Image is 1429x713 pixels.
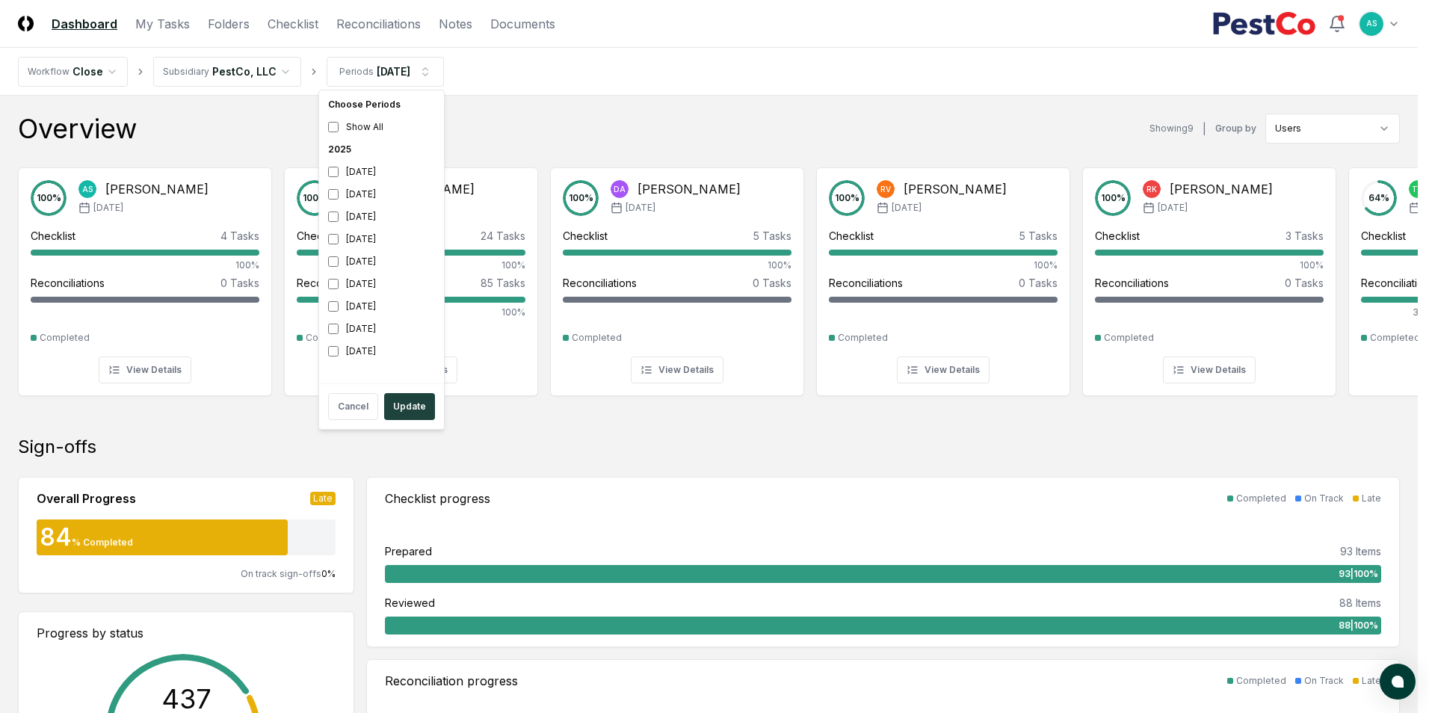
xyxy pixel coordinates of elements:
[322,295,441,318] div: [DATE]
[322,228,441,250] div: [DATE]
[322,93,441,116] div: Choose Periods
[322,340,441,362] div: [DATE]
[322,273,441,295] div: [DATE]
[322,116,441,138] div: Show All
[322,138,441,161] div: 2025
[384,393,435,420] button: Update
[322,250,441,273] div: [DATE]
[322,183,441,206] div: [DATE]
[322,161,441,183] div: [DATE]
[322,206,441,228] div: [DATE]
[328,393,378,420] button: Cancel
[322,318,441,340] div: [DATE]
